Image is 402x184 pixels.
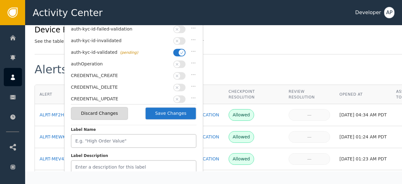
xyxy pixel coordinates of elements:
label: Label Description [71,153,197,160]
button: AP [384,7,394,18]
input: E.g. "High Order Value" [71,134,197,148]
div: CREDENTIAL_CREATE [71,72,170,79]
th: Review Resolution [284,85,335,104]
button: Discard Changes [71,107,128,120]
span: Activity Center [33,6,103,20]
span: (pending) [120,50,138,55]
div: Allowed [233,156,250,162]
input: Enter a description for this label [71,160,197,174]
div: Device Flags (0) [35,24,204,36]
div: [DATE] 01:24 AM PDT [340,134,387,140]
div: auth-kyc-id-failed-validation [71,26,170,32]
div: Alerts (4) [35,64,87,75]
div: — [293,156,326,162]
a: ALRT-MEV4ZL2TF711 [40,156,90,162]
button: Save Changes [145,107,197,120]
th: Checkpoint Resolution [224,85,284,104]
div: Allowed [233,134,250,140]
a: ALRT-MEWKHK7E3HD2 [40,134,90,140]
div: auth-kyc-id-invalidated [71,37,170,44]
div: CREDENTIAL_DELETE [71,84,170,91]
div: CREDENTIAL_UPDATE [71,96,170,102]
div: authOperation [71,61,170,67]
div: Allowed [233,112,250,118]
div: See the table below for details on device flags associated with this customer [35,38,204,45]
div: [DATE] 01:23 AM PDT [340,156,387,162]
div: — [293,134,326,140]
a: ALRT-MF2H0I90SXBG [40,112,90,118]
label: Label Name [71,127,197,134]
div: auth-kyc-id-validated [71,49,170,56]
div: [DATE] 04:34 AM PDT [340,112,387,118]
div: Developer [355,9,381,16]
th: Opened At [335,85,391,104]
div: — [293,112,326,118]
th: Alert [35,85,94,104]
